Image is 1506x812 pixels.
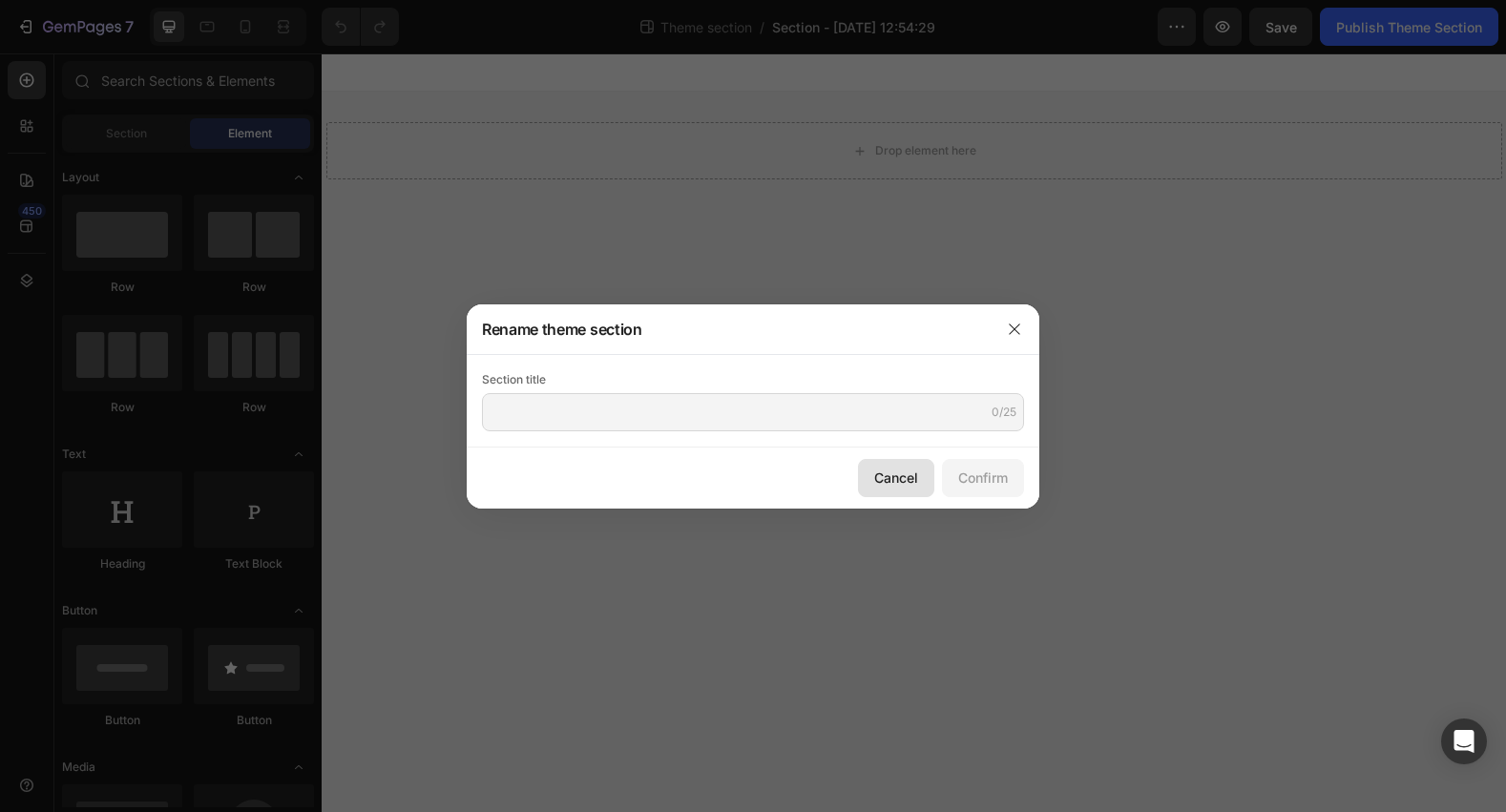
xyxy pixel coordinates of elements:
[1441,718,1487,764] div: Open Intercom Messenger
[858,459,934,497] button: Cancel
[992,404,1016,421] div: 0/25
[482,318,642,341] h3: Rename theme section
[874,468,918,488] div: Cancel
[958,468,1008,488] div: Confirm
[482,370,1024,389] div: Section title
[942,459,1024,497] button: Confirm
[554,90,655,105] div: Drop element here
